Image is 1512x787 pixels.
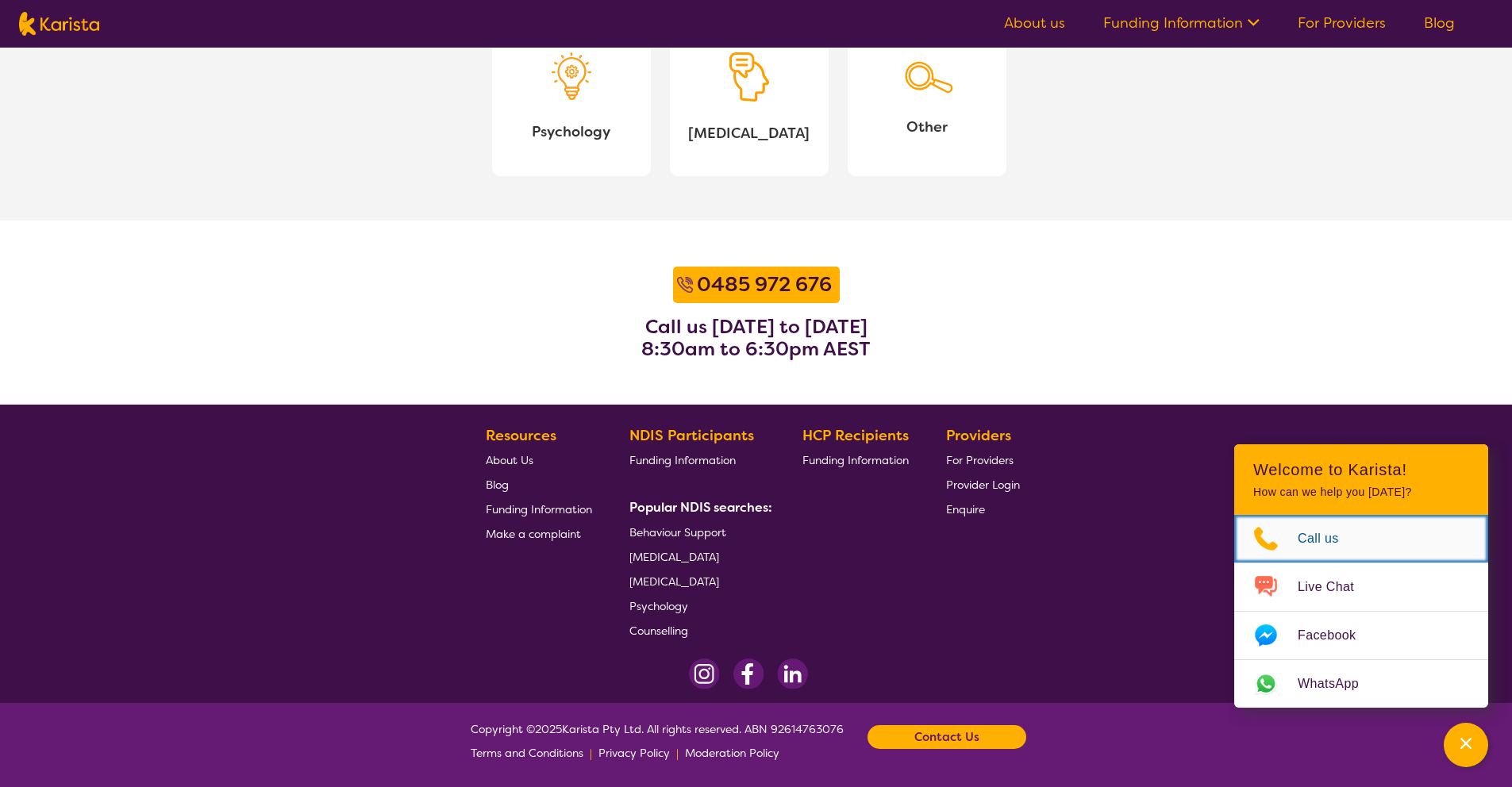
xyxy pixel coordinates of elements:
[486,502,592,516] span: Funding Information
[471,746,583,760] span: Terms and Conditions
[629,447,766,472] a: Funding Information
[486,472,592,497] a: Blog
[1103,13,1260,33] a: Funding Information
[1298,624,1375,647] span: Facebook
[946,426,1011,445] b: Providers
[629,618,766,643] a: Counselling
[899,52,955,95] img: Search icon
[486,527,581,541] span: Make a complaint
[946,502,985,516] span: Enquire
[946,472,1020,497] a: Provider Login
[946,453,1014,467] span: For Providers
[689,658,720,689] img: Instagram
[802,453,909,467] span: Funding Information
[629,569,766,593] a: [MEDICAL_DATA]
[777,658,808,689] img: LinkedIn
[629,599,688,613] span: Psychology
[629,453,736,467] span: Funding Information
[1298,575,1373,599] span: Live Chat
[860,115,994,139] span: Other
[729,52,769,102] img: Speech Therapy icon
[685,741,779,765] a: Moderation Policy
[1298,13,1386,33] a: For Providers
[629,520,766,544] a: Behaviour Support
[486,447,592,472] a: About Us
[676,741,679,765] p: |
[1004,13,1065,33] a: About us
[1298,527,1358,551] span: Call us
[629,550,719,564] span: [MEDICAL_DATA]
[733,658,764,689] img: Facebook
[486,478,509,492] span: Blog
[1444,723,1488,767] button: Channel Menu
[486,426,556,445] b: Resources
[552,52,591,100] img: Psychology icon
[641,316,871,360] h3: Call us [DATE] to [DATE] 8:30am to 6:30pm AEST
[590,741,592,765] p: |
[1424,13,1455,33] a: Blog
[697,271,832,298] b: 0485 972 676
[946,447,1020,472] a: For Providers
[1234,660,1488,708] a: Web link opens in a new tab.
[629,426,754,445] b: NDIS Participants
[629,593,766,618] a: Psychology
[629,525,726,539] span: Behaviour Support
[629,544,766,569] a: [MEDICAL_DATA]
[1234,444,1488,708] div: Channel Menu
[471,717,844,765] span: Copyright © 2025 Karista Pty Ltd. All rights reserved. ABN 92614763076
[1253,486,1469,499] p: How can we help you [DATE]?
[598,741,670,765] a: Privacy Policy
[505,120,638,144] span: Psychology
[1253,460,1469,479] h2: Welcome to Karista!
[486,453,533,467] span: About Us
[629,499,772,516] b: Popular NDIS searches:
[685,746,779,760] span: Moderation Policy
[683,121,816,145] span: [MEDICAL_DATA]
[486,497,592,521] a: Funding Information
[1234,515,1488,708] ul: Choose channel
[677,277,693,293] img: Call icon
[848,24,1006,176] a: Search iconOther
[492,24,651,176] a: Psychology iconPsychology
[471,741,583,765] a: Terms and Conditions
[629,624,688,638] span: Counselling
[914,725,979,749] b: Contact Us
[670,24,829,176] a: Speech Therapy icon[MEDICAL_DATA]
[486,521,592,546] a: Make a complaint
[802,447,909,472] a: Funding Information
[946,478,1020,492] span: Provider Login
[946,497,1020,521] a: Enquire
[629,574,719,589] span: [MEDICAL_DATA]
[693,271,836,299] a: 0485 972 676
[802,426,909,445] b: HCP Recipients
[598,746,670,760] span: Privacy Policy
[19,12,99,36] img: Karista logo
[1298,672,1378,696] span: WhatsApp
